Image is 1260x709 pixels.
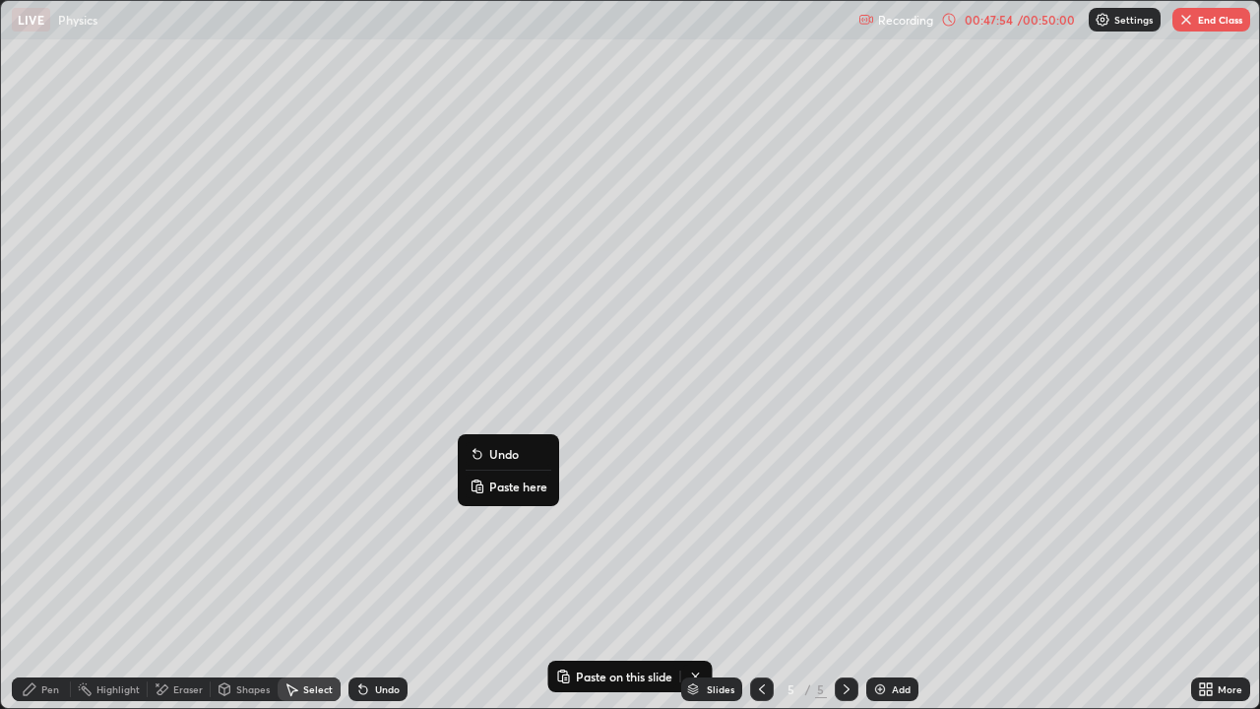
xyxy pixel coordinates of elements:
[303,684,333,694] div: Select
[805,683,811,695] div: /
[1218,684,1242,694] div: More
[466,442,551,466] button: Undo
[466,475,551,498] button: Paste here
[58,12,97,28] p: Physics
[18,12,44,28] p: LIVE
[1114,15,1153,25] p: Settings
[1016,14,1077,26] div: / 00:50:00
[892,684,911,694] div: Add
[173,684,203,694] div: Eraser
[236,684,270,694] div: Shapes
[872,681,888,697] img: add-slide-button
[96,684,140,694] div: Highlight
[815,680,827,698] div: 5
[878,13,933,28] p: Recording
[1178,12,1194,28] img: end-class-cross
[782,683,801,695] div: 5
[858,12,874,28] img: recording.375f2c34.svg
[552,665,676,688] button: Paste on this slide
[1172,8,1250,32] button: End Class
[375,684,400,694] div: Undo
[489,446,519,462] p: Undo
[489,479,547,494] p: Paste here
[707,684,734,694] div: Slides
[1095,12,1110,28] img: class-settings-icons
[961,14,1016,26] div: 00:47:54
[41,684,59,694] div: Pen
[576,669,672,684] p: Paste on this slide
